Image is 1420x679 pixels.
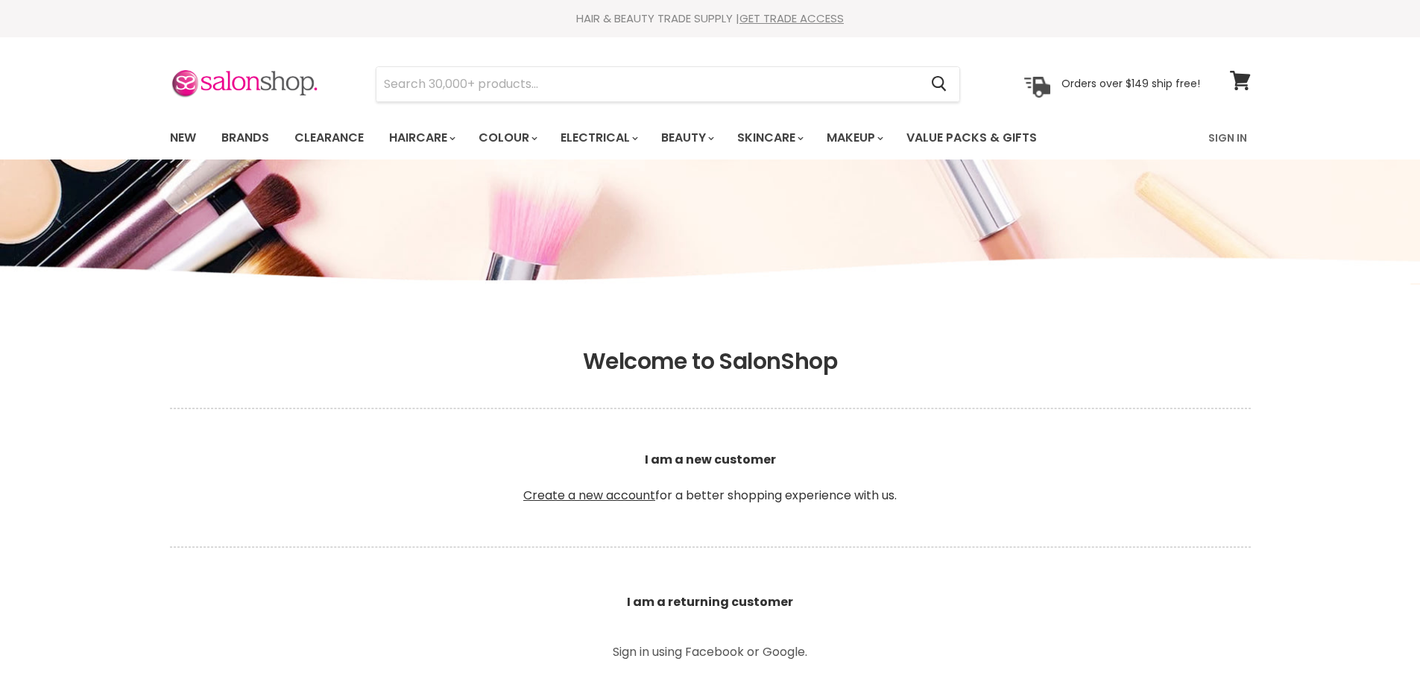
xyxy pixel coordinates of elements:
form: Product [376,66,960,102]
a: Skincare [726,122,812,154]
h1: Welcome to SalonShop [170,348,1251,375]
b: I am a new customer [645,451,776,468]
p: for a better shopping experience with us. [170,415,1251,540]
a: Colour [467,122,546,154]
p: Sign in using Facebook or Google. [543,646,878,658]
ul: Main menu [159,116,1124,160]
div: HAIR & BEAUTY TRADE SUPPLY | [151,11,1269,26]
a: Haircare [378,122,464,154]
a: GET TRADE ACCESS [739,10,844,26]
a: Makeup [815,122,892,154]
a: Clearance [283,122,375,154]
a: Value Packs & Gifts [895,122,1048,154]
nav: Main [151,116,1269,160]
a: Create a new account [523,487,655,504]
input: Search [376,67,920,101]
a: New [159,122,207,154]
button: Search [920,67,959,101]
a: Electrical [549,122,647,154]
p: Orders over $149 ship free! [1061,77,1200,90]
a: Sign In [1199,122,1256,154]
a: Beauty [650,122,723,154]
b: I am a returning customer [627,593,793,610]
a: Brands [210,122,280,154]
